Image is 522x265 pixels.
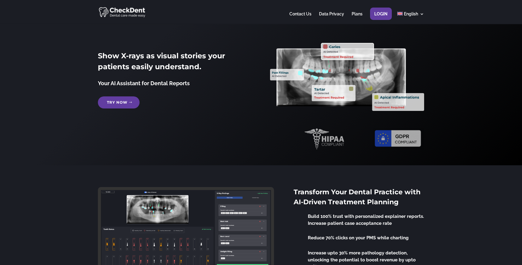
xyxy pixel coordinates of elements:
[397,12,424,24] a: English
[98,96,140,108] a: Try Now
[374,12,388,24] a: Login
[294,188,420,206] span: Transform Your Dental Practice with AI-Driven Treatment Planning
[98,80,190,86] span: Your AI Assistant for Dental Reports
[308,235,409,241] span: Reduce 70% clicks on your PMS while charting
[352,12,362,24] a: Plans
[289,12,311,24] a: Contact Us
[99,6,146,18] img: CheckDent AI
[404,11,418,16] span: English
[319,12,344,24] a: Data Privacy
[98,50,252,75] h2: Show X-rays as visual stories your patients easily understand.
[308,214,424,226] span: Build 100% trust with personalized explainer reports. Increase patient case acceptance rate
[270,43,424,111] img: X_Ray_annotated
